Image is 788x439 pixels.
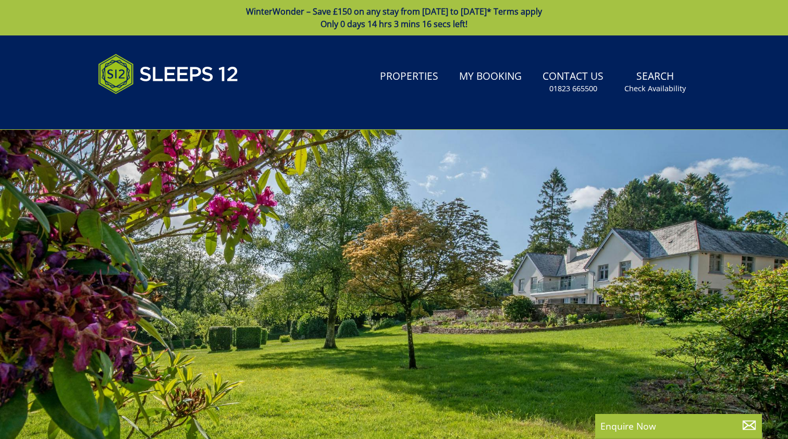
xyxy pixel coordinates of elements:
small: Check Availability [624,83,686,94]
a: Properties [376,65,442,89]
span: Only 0 days 14 hrs 3 mins 16 secs left! [321,18,467,30]
a: My Booking [455,65,526,89]
iframe: Customer reviews powered by Trustpilot [93,106,202,115]
a: SearchCheck Availability [620,65,690,99]
small: 01823 665500 [549,83,597,94]
a: Contact Us01823 665500 [538,65,608,99]
p: Enquire Now [600,419,757,433]
img: Sleeps 12 [98,48,239,100]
